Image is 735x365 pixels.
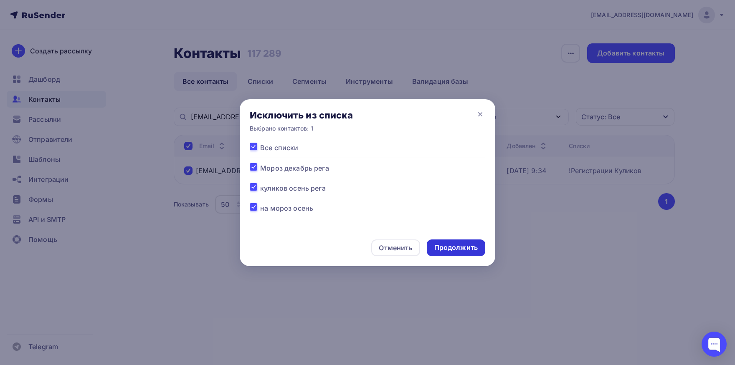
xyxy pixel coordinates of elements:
div: Продолжить [434,243,478,252]
span: куликов осень рега [260,183,326,193]
div: Выбрано контактов: 1 [250,124,353,133]
div: Исключить из списка [250,109,353,121]
div: Отменить [379,243,412,253]
span: Все списки [260,143,298,153]
span: на мороз осень [260,203,313,213]
span: Мороз декабрь рега [260,163,329,173]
